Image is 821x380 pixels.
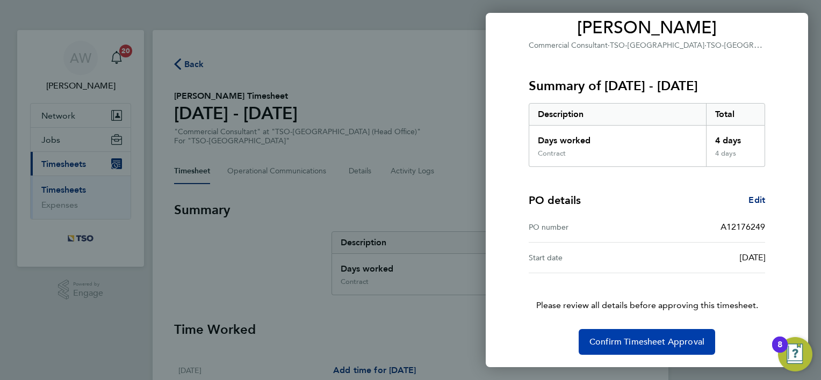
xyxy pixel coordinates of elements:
[610,41,704,50] span: TSO-[GEOGRAPHIC_DATA]
[748,195,765,205] span: Edit
[529,251,647,264] div: Start date
[529,221,647,233] div: PO number
[647,251,765,264] div: [DATE]
[706,104,765,125] div: Total
[721,222,765,232] span: A12176249
[579,329,715,355] button: Confirm Timesheet Approval
[706,126,765,149] div: 4 days
[529,77,765,94] h3: Summary of [DATE] - [DATE]
[608,41,610,50] span: ·
[748,194,765,207] a: Edit
[529,104,706,125] div: Description
[516,273,778,312] p: Please review all details before approving this timesheet.
[529,17,765,39] span: [PERSON_NAME]
[529,103,765,167] div: Summary of 20 - 26 Sep 2025
[778,337,812,371] button: Open Resource Center, 8 new notifications
[704,41,707,50] span: ·
[538,149,566,158] div: Contract
[706,149,765,166] div: 4 days
[529,41,608,50] span: Commercial Consultant
[529,193,581,208] h4: PO details
[589,337,704,347] span: Confirm Timesheet Approval
[777,345,782,359] div: 8
[529,126,706,149] div: Days worked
